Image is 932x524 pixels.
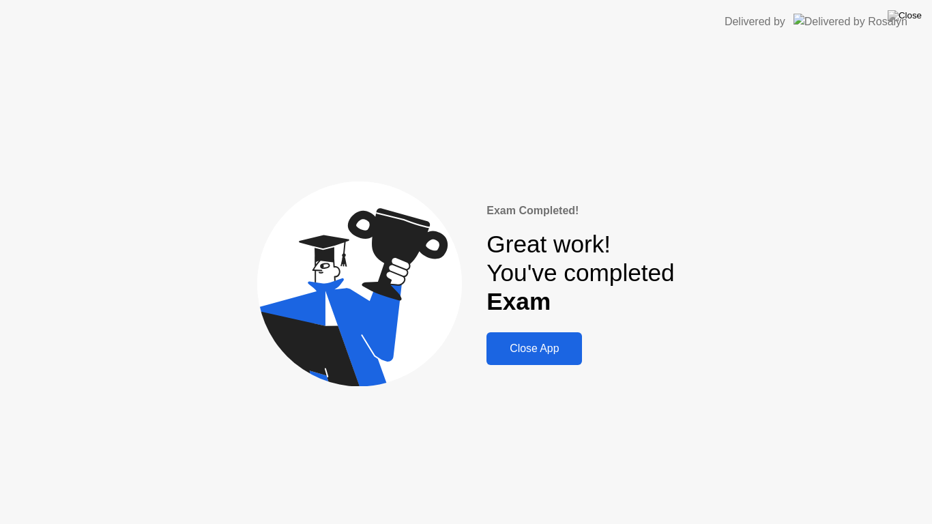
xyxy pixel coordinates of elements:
button: Close App [486,332,582,365]
div: Delivered by [725,14,785,30]
img: Delivered by Rosalyn [793,14,907,29]
div: Close App [491,343,578,355]
div: Exam Completed! [486,203,674,219]
b: Exam [486,288,551,315]
div: Great work! You've completed [486,230,674,317]
img: Close [888,10,922,21]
